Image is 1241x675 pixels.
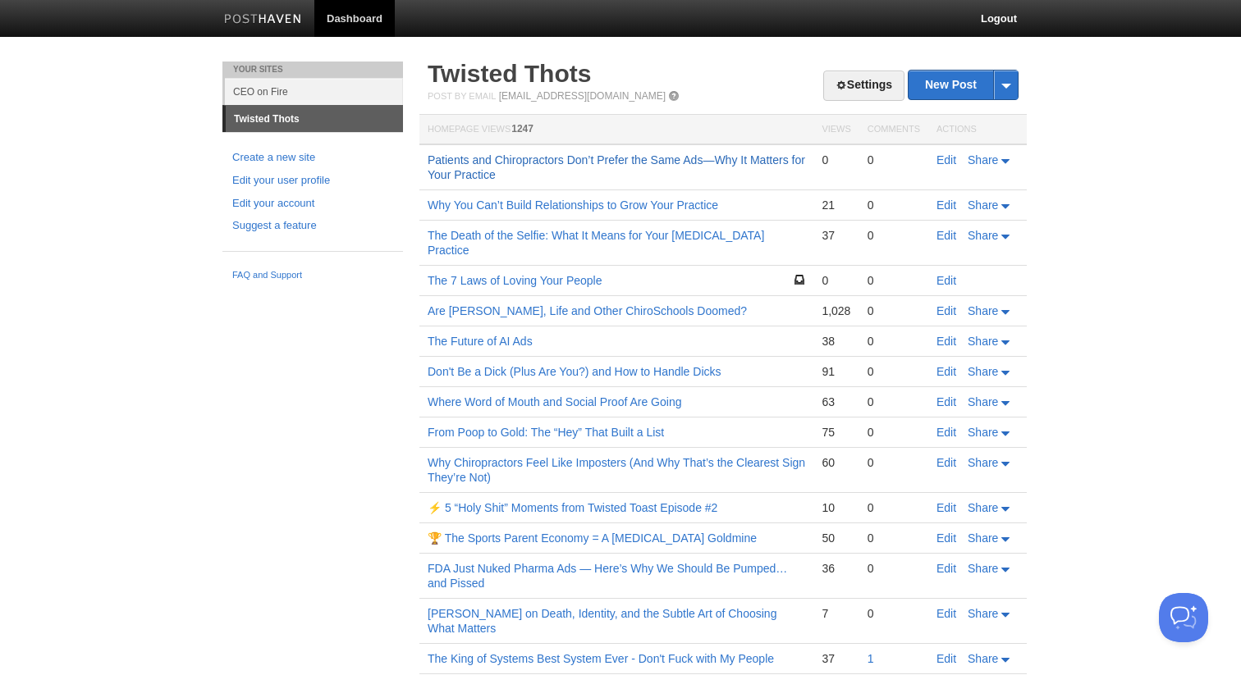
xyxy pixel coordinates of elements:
a: Edit [936,153,956,166]
div: 37 [822,228,850,243]
span: Post by Email [428,91,496,101]
div: 7 [822,606,850,621]
a: The King of Systems Best System Ever - Don't Fuck with My People [428,652,774,665]
a: Settings [823,71,904,101]
div: 0 [868,500,920,515]
a: Edit [936,607,956,620]
a: Twisted Thots [226,106,403,132]
a: CEO on Fire [225,78,403,105]
span: Share [968,198,998,212]
span: Share [968,501,998,514]
a: Edit [936,395,956,408]
span: Share [968,562,998,575]
a: Edit [936,652,956,665]
a: FAQ and Support [232,268,393,283]
th: Comments [859,115,928,145]
a: 1 [868,652,874,665]
div: 0 [868,364,920,379]
span: Share [968,652,998,665]
a: 🏆 The Sports Parent Economy = A [MEDICAL_DATA] Goldmine [428,531,757,545]
div: 0 [868,273,920,288]
div: 0 [822,273,850,288]
div: 1,028 [822,303,850,318]
div: 60 [822,455,850,470]
a: Edit [936,562,956,575]
a: Edit [936,531,956,545]
div: 37 [822,651,850,666]
a: Edit your account [232,195,393,212]
a: ⚡ 5 “Holy Shit” Moments from Twisted Toast Episode #2 [428,501,717,514]
div: 0 [868,153,920,167]
div: 0 [822,153,850,167]
li: Your Sites [222,62,403,78]
a: Edit [936,365,956,378]
div: 36 [822,561,850,576]
a: The Death of the Selfie: What It Means for Your [MEDICAL_DATA] Practice [428,229,764,257]
a: From Poop to Gold: The “Hey” That Built a List [428,426,664,439]
div: 38 [822,334,850,349]
span: Share [968,395,998,408]
div: 10 [822,500,850,515]
a: FDA Just Nuked Pharma Ads — Here’s Why We Should Be Pumped… and Pissed [428,562,787,590]
div: 0 [868,455,920,470]
a: Suggest a feature [232,217,393,235]
iframe: Help Scout Beacon - Open [1159,593,1208,642]
div: 0 [868,395,920,409]
div: 0 [868,561,920,576]
a: Edit [936,456,956,469]
span: Share [968,335,998,348]
a: Why You Can’t Build Relationships to Grow Your Practice [428,198,718,212]
div: 0 [868,531,920,545]
a: Edit [936,335,956,348]
a: The 7 Laws of Loving Your People [428,274,602,287]
a: [EMAIL_ADDRESS][DOMAIN_NAME] [499,90,666,102]
a: New Post [909,71,1018,99]
div: 75 [822,425,850,440]
a: Are [PERSON_NAME], Life and Other ChiroSchools Doomed? [428,304,747,317]
a: Create a new site [232,149,393,166]
span: Share [968,153,998,166]
th: Homepage Views [419,115,813,145]
div: 91 [822,364,850,379]
div: 0 [868,303,920,318]
a: Edit [936,229,956,242]
div: 50 [822,531,850,545]
a: Don't Be a Dick (Plus Are You?) and How to Handle Dicks [428,365,721,378]
a: Edit [936,501,956,514]
a: Edit [936,304,956,317]
span: Share [968,607,998,620]
th: Views [813,115,859,145]
a: Edit [936,426,956,439]
span: Share [968,304,998,317]
a: Edit your user profile [232,172,393,189]
a: Patients and Chiropractors Don’t Prefer the Same Ads—Why It Matters for Your Practice [428,153,805,181]
a: Why Chiropractors Feel Like Imposters (And Why That’s the Clearest Sign They’re Not) [428,456,805,484]
a: Edit [936,274,956,287]
a: [PERSON_NAME] on Death, Identity, and the Subtle Art of Choosing What Matters [428,607,776,635]
span: Share [968,531,998,545]
span: 1247 [511,123,533,135]
div: 21 [822,198,850,212]
span: Share [968,456,998,469]
a: Edit [936,198,956,212]
a: The Future of AI Ads [428,335,533,348]
div: 63 [822,395,850,409]
span: Share [968,365,998,378]
th: Actions [928,115,1027,145]
img: Posthaven-bar [224,14,302,26]
div: 0 [868,198,920,212]
div: 0 [868,425,920,440]
div: 0 [868,334,920,349]
a: Twisted Thots [428,60,591,87]
span: Share [968,426,998,439]
span: Share [968,229,998,242]
div: 0 [868,228,920,243]
a: Where Word of Mouth and Social Proof Are Going [428,395,681,408]
div: 0 [868,606,920,621]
